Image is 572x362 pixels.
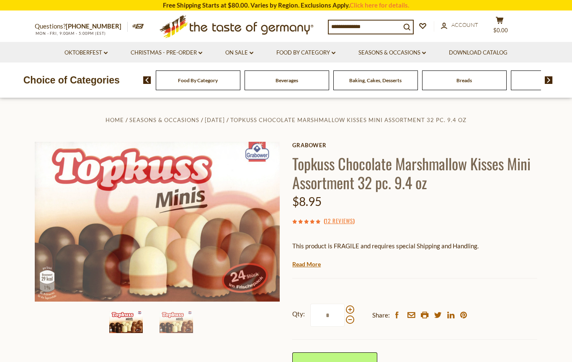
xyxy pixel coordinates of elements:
[292,260,321,268] a: Read More
[487,16,512,37] button: $0.00
[449,48,508,57] a: Download Catalog
[456,77,472,83] a: Breads
[131,48,202,57] a: Christmas - PRE-ORDER
[160,311,193,333] img: Topkuss Minis Chocolate Kisses in three varieties
[276,77,298,83] a: Beverages
[300,258,537,268] li: We will ship this product in heat-protective, cushioned packaging and ice during warm weather mon...
[292,194,322,208] span: $8.95
[230,117,466,123] a: Topkuss Chocolate Marshmallow Kisses Mini Assortment 32 pc. 9.4 oz
[225,48,253,57] a: On Sale
[372,310,390,320] span: Share:
[292,154,537,192] h1: Topkuss Chocolate Marshmallow Kisses Mini Assortment 32 pc. 9.4 oz
[205,117,225,123] a: [DATE]
[35,21,128,32] p: Questions?
[358,48,426,57] a: Seasons & Occasions
[350,1,409,9] a: Click here for details.
[292,241,537,251] p: This product is FRAGILE and requires special Shipping and Handling.
[324,216,355,225] span: ( )
[292,309,305,319] strong: Qty:
[178,77,218,83] a: Food By Category
[64,48,108,57] a: Oktoberfest
[451,21,478,28] span: Account
[143,76,151,84] img: previous arrow
[66,22,121,30] a: [PHONE_NUMBER]
[35,31,106,36] span: MON - FRI, 9:00AM - 5:00PM (EST)
[325,216,353,226] a: 12 Reviews
[349,77,402,83] a: Baking, Cakes, Desserts
[441,21,478,30] a: Account
[493,27,508,34] span: $0.00
[276,48,335,57] a: Food By Category
[545,76,553,84] img: next arrow
[292,142,537,148] a: Grabower
[109,311,143,333] img: Topkuss Chocolate Marshmellow Kisses (4 units)
[35,142,280,302] img: Topkuss Chocolate Marshmellow Kisses (4 units)
[129,117,199,123] a: Seasons & Occasions
[310,304,345,327] input: Qty:
[106,117,124,123] a: Home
